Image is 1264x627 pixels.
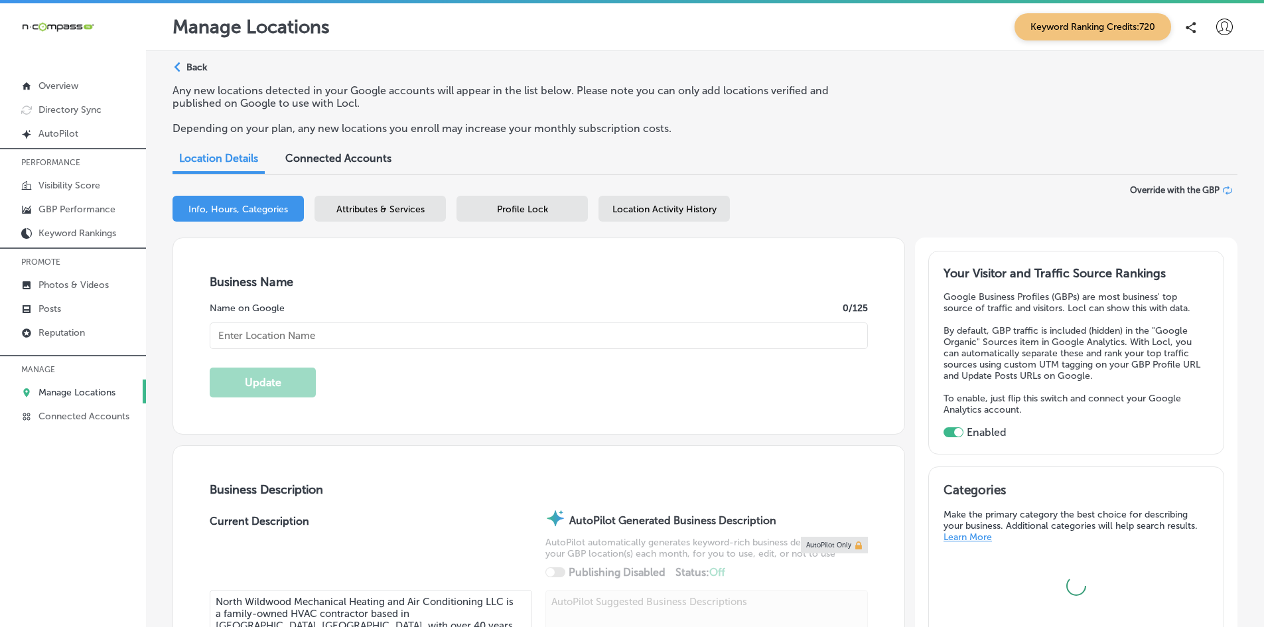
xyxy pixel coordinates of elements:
p: Reputation [38,327,85,338]
label: 0 /125 [843,303,868,314]
p: Posts [38,303,61,314]
p: Overview [38,80,78,92]
input: Enter Location Name [210,322,868,349]
a: Learn More [944,531,992,543]
h3: Business Description [210,482,868,497]
span: Attributes & Services [336,204,425,215]
p: Depending on your plan, any new locations you enroll may increase your monthly subscription costs. [173,122,865,135]
p: By default, GBP traffic is included (hidden) in the "Google Organic" Sources item in Google Analy... [944,325,1209,382]
p: Keyword Rankings [38,228,116,239]
label: Enabled [967,426,1007,439]
img: autopilot-icon [545,508,565,528]
p: Visibility Score [38,180,100,191]
span: Override with the GBP [1130,185,1220,195]
p: Make the primary category the best choice for describing your business. Additional categories wil... [944,509,1209,543]
h3: Business Name [210,275,868,289]
p: Manage Locations [38,387,115,398]
p: AutoPilot [38,128,78,139]
img: 660ab0bf-5cc7-4cb8-ba1c-48b5ae0f18e60NCTV_CLogo_TV_Black_-500x88.png [21,21,94,33]
p: Manage Locations [173,16,330,38]
h3: Your Visitor and Traffic Source Rankings [944,266,1209,281]
h3: Categories [944,482,1209,502]
p: To enable, just flip this switch and connect your Google Analytics account. [944,393,1209,415]
p: Back [186,62,207,73]
button: Update [210,368,316,397]
span: Location Details [179,152,258,165]
p: GBP Performance [38,204,115,215]
span: Keyword Ranking Credits: 720 [1015,13,1171,40]
span: Connected Accounts [285,152,391,165]
label: Name on Google [210,303,285,314]
p: Any new locations detected in your Google accounts will appear in the list below. Please note you... [173,84,865,109]
strong: AutoPilot Generated Business Description [569,514,776,527]
p: Photos & Videos [38,279,109,291]
span: Profile Lock [497,204,548,215]
span: Info, Hours, Categories [188,204,288,215]
p: Google Business Profiles (GBPs) are most business' top source of traffic and visitors. Locl can s... [944,291,1209,314]
p: Connected Accounts [38,411,129,422]
span: Location Activity History [612,204,717,215]
label: Current Description [210,515,309,590]
p: Directory Sync [38,104,102,115]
